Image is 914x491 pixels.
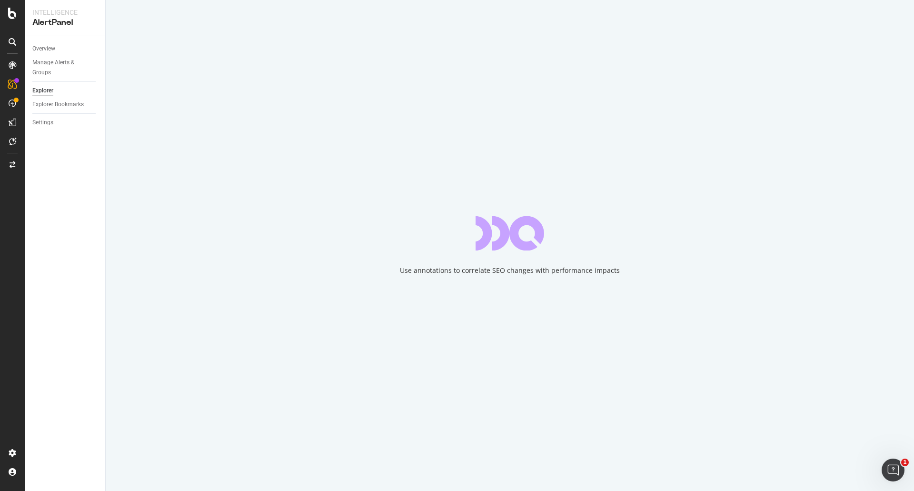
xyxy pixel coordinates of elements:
[32,86,53,96] div: Explorer
[32,58,89,78] div: Manage Alerts & Groups
[882,459,904,481] iframe: Intercom live chat
[32,8,98,17] div: Intelligence
[32,17,98,28] div: AlertPanel
[32,86,99,96] a: Explorer
[400,266,620,275] div: Use annotations to correlate SEO changes with performance impacts
[32,118,53,128] div: Settings
[32,44,55,54] div: Overview
[32,58,99,78] a: Manage Alerts & Groups
[476,216,544,251] div: animation
[901,459,909,466] span: 1
[32,100,84,110] div: Explorer Bookmarks
[32,118,99,128] a: Settings
[32,100,99,110] a: Explorer Bookmarks
[32,44,99,54] a: Overview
